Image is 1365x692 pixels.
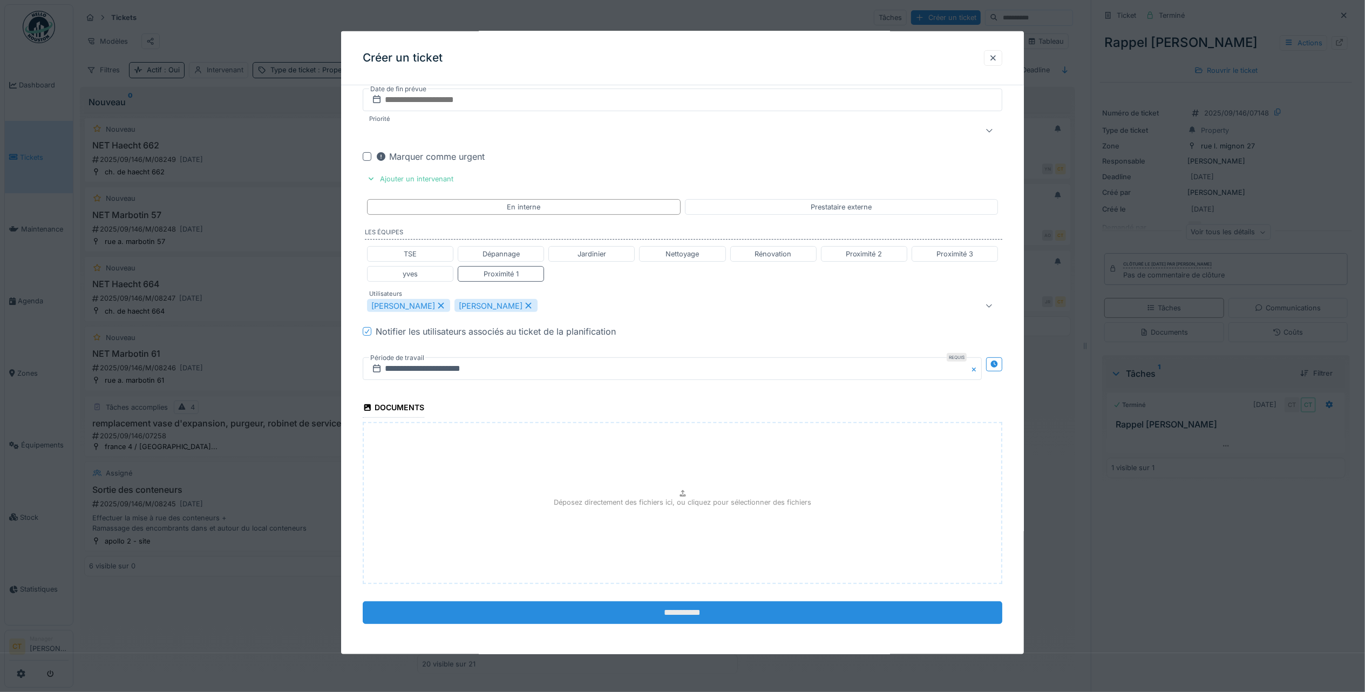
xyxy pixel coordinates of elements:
div: TSE [404,249,417,259]
div: Marquer comme urgent [376,150,485,163]
p: Déposez directement des fichiers ici, ou cliquez pour sélectionner des fichiers [554,497,811,507]
div: En interne [507,202,540,212]
div: Documents [363,399,424,418]
div: Proximité 1 [484,269,519,279]
div: Prestataire externe [811,202,872,212]
h3: Créer un ticket [363,51,443,65]
div: Notifier les utilisateurs associés au ticket de la planification [376,325,616,338]
div: Dépannage [483,249,520,259]
div: Requis [947,353,967,362]
div: Nettoyage [665,249,699,259]
div: Ajouter un intervenant [363,172,458,186]
div: Proximité 2 [846,249,882,259]
div: yves [403,269,418,279]
label: Période de travail [369,352,425,364]
label: Utilisateurs [367,289,404,298]
div: Proximité 3 [936,249,973,259]
button: Close [970,357,982,380]
div: [PERSON_NAME] [454,299,538,312]
label: Priorité [367,114,392,124]
div: [PERSON_NAME] [367,299,450,312]
div: Rénovation [755,249,792,259]
label: Date de fin prévue [369,83,427,95]
div: Jardinier [578,249,606,259]
label: Les équipes [365,228,1002,240]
